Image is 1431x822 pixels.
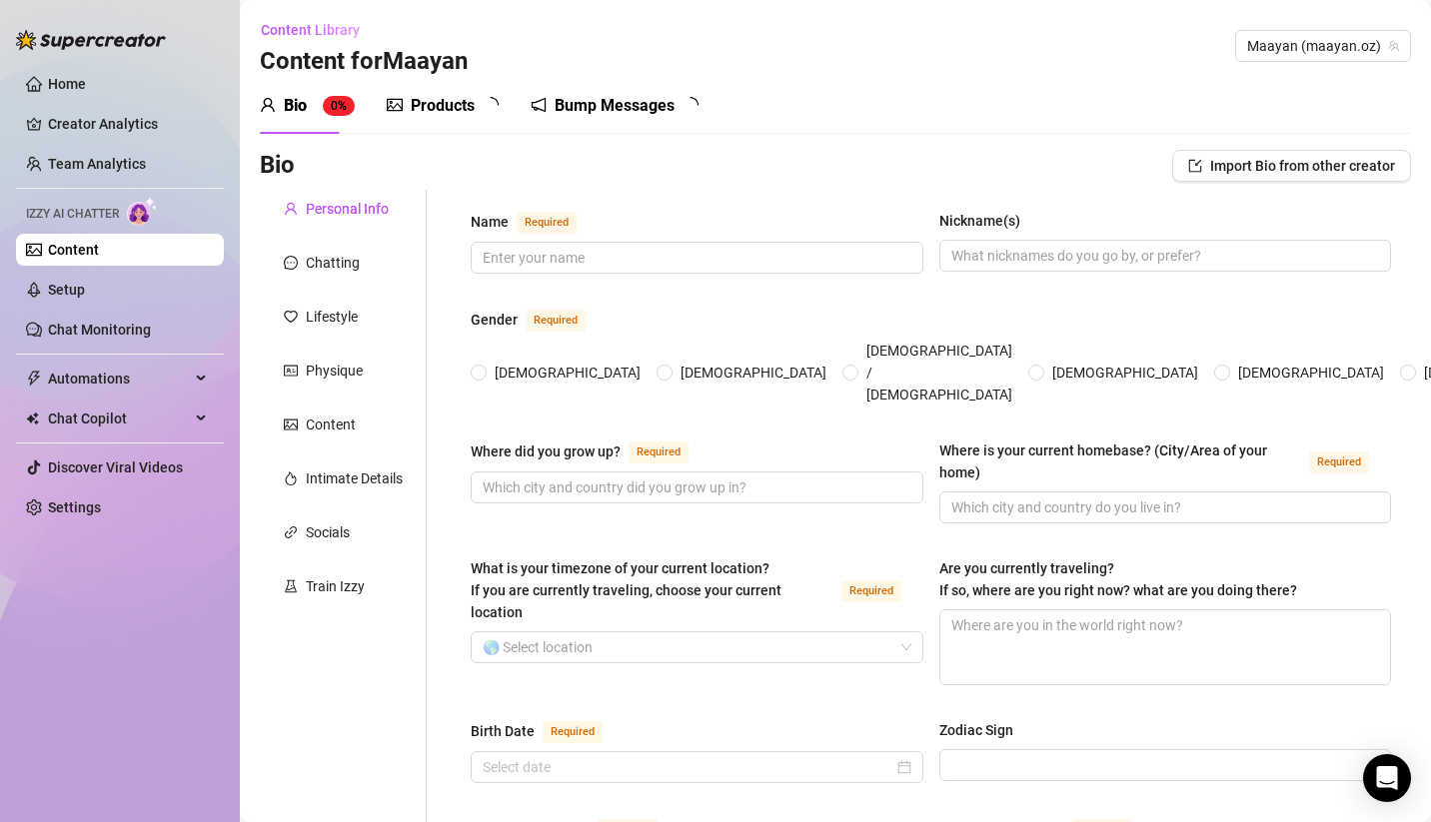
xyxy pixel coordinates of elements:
[261,22,360,38] span: Content Library
[127,197,158,226] img: AI Chatter
[48,156,146,172] a: Team Analytics
[1309,451,1369,473] span: Required
[1188,159,1202,173] span: import
[48,242,99,258] a: Content
[471,560,781,620] span: What is your timezone of your current location? If you are currently traveling, choose your curre...
[1247,31,1399,61] span: Maayan (maayan.oz)
[411,94,475,118] div: Products
[1172,150,1411,182] button: Import Bio from other creator
[26,411,39,425] img: Chat Copilot
[471,309,518,331] div: Gender
[284,256,298,270] span: message
[517,212,577,234] span: Required
[951,245,1376,267] input: Nickname(s)
[471,719,625,743] label: Birth Date
[1210,158,1395,174] span: Import Bio from other creator
[306,575,365,597] div: Train Izzy
[284,310,298,324] span: heart
[306,198,389,220] div: Personal Info
[260,14,376,46] button: Content Library
[483,97,499,113] span: loading
[260,46,468,78] h3: Content for Maayan
[487,362,649,384] span: [DEMOGRAPHIC_DATA]
[26,371,42,387] span: thunderbolt
[483,756,893,778] input: Birth Date
[858,340,1020,406] span: [DEMOGRAPHIC_DATA] / [DEMOGRAPHIC_DATA]
[1230,362,1392,384] span: [DEMOGRAPHIC_DATA]
[471,439,711,463] label: Where did you grow up?
[939,560,1297,598] span: Are you currently traveling? If so, where are you right now? what are you doing there?
[26,205,119,224] span: Izzy AI Chatter
[939,210,1020,232] div: Nickname(s)
[629,441,689,463] span: Required
[284,471,298,485] span: fire
[48,322,151,338] a: Chat Monitoring
[48,403,190,434] span: Chat Copilot
[555,94,675,118] div: Bump Messages
[543,721,603,743] span: Required
[673,362,834,384] span: [DEMOGRAPHIC_DATA]
[48,363,190,395] span: Automations
[306,413,356,435] div: Content
[284,525,298,539] span: link
[260,150,295,182] h3: Bio
[841,580,901,602] span: Required
[48,282,85,298] a: Setup
[284,364,298,378] span: idcard
[284,417,298,431] span: picture
[48,108,208,140] a: Creator Analytics
[531,97,547,113] span: notification
[260,97,276,113] span: user
[48,499,101,515] a: Settings
[939,439,1302,483] div: Where is your current homebase? (City/Area of your home)
[939,210,1034,232] label: Nickname(s)
[471,211,509,233] div: Name
[526,310,586,332] span: Required
[471,210,599,234] label: Name
[16,30,166,50] img: logo-BBDzfeDw.svg
[1388,40,1400,52] span: team
[323,96,355,116] sup: 0%
[306,467,403,489] div: Intimate Details
[1363,754,1411,802] div: Open Intercom Messenger
[387,97,403,113] span: picture
[471,308,608,332] label: Gender
[939,719,1027,741] label: Zodiac Sign
[48,76,86,92] a: Home
[48,459,183,475] a: Discover Viral Videos
[284,202,298,216] span: user
[284,94,307,118] div: Bio
[306,252,360,274] div: Chatting
[284,579,298,593] span: experiment
[939,439,1392,483] label: Where is your current homebase? (City/Area of your home)
[306,521,350,543] div: Socials
[471,720,535,742] div: Birth Date
[483,247,907,269] input: Name
[683,97,699,113] span: loading
[939,719,1013,741] div: Zodiac Sign
[1044,362,1206,384] span: [DEMOGRAPHIC_DATA]
[306,360,363,382] div: Physique
[306,306,358,328] div: Lifestyle
[951,496,1376,518] input: Where is your current homebase? (City/Area of your home)
[483,476,907,498] input: Where did you grow up?
[471,440,621,462] div: Where did you grow up?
